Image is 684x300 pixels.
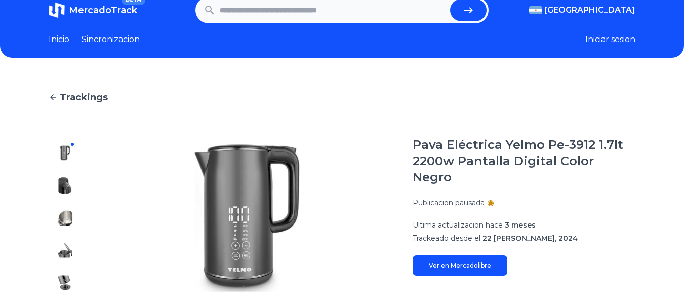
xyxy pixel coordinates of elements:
button: Iniciar sesion [585,33,635,46]
img: Pava Eléctrica Yelmo Pe-3912 1.7lt 2200w Pantalla Digital Color Negro [101,137,392,299]
h1: Pava Eléctrica Yelmo Pe-3912 1.7lt 2200w Pantalla Digital Color Negro [413,137,635,185]
span: Trackeado desde el [413,234,480,243]
button: [GEOGRAPHIC_DATA] [529,4,635,16]
span: [GEOGRAPHIC_DATA] [544,4,635,16]
span: MercadoTrack [69,5,137,16]
span: Trackings [60,90,108,104]
a: Inicio [49,33,69,46]
a: Trackings [49,90,635,104]
img: Pava Eléctrica Yelmo Pe-3912 1.7lt 2200w Pantalla Digital Color Negro [57,210,73,226]
img: Pava Eléctrica Yelmo Pe-3912 1.7lt 2200w Pantalla Digital Color Negro [57,145,73,161]
span: Ultima actualizacion hace [413,220,503,230]
img: MercadoTrack [49,2,65,18]
img: Pava Eléctrica Yelmo Pe-3912 1.7lt 2200w Pantalla Digital Color Negro [57,177,73,194]
a: MercadoTrackBETA [49,2,137,18]
a: Sincronizacion [82,33,140,46]
span: 3 meses [505,220,536,230]
img: Argentina [529,6,542,14]
span: 22 [PERSON_NAME], 2024 [482,234,578,243]
img: Pava Eléctrica Yelmo Pe-3912 1.7lt 2200w Pantalla Digital Color Negro [57,242,73,258]
a: Ver en Mercadolibre [413,255,507,276]
img: Pava Eléctrica Yelmo Pe-3912 1.7lt 2200w Pantalla Digital Color Negro [57,275,73,291]
p: Publicacion pausada [413,198,485,208]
